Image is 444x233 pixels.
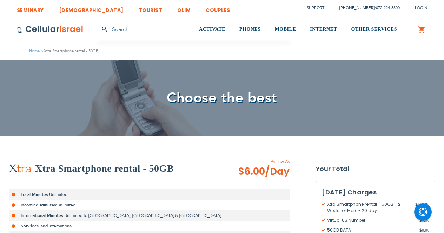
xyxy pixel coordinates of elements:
[275,27,296,32] span: MOBILE
[9,164,32,173] img: Xtra Smartphone rental - 50GB
[199,27,225,32] span: ACTIVATE
[310,16,337,43] a: INTERNET
[322,187,429,198] h3: [DATE] Charges
[419,217,429,224] span: 0.00
[17,2,44,15] a: SEMINARY
[21,223,31,229] strong: SMS:
[177,2,191,15] a: OLIM
[415,201,429,214] span: 112.00
[40,48,98,54] li: Xtra Smartphone rental - 50GB
[21,202,57,208] strong: Incoming Minutes:
[9,221,290,231] li: local and international
[167,88,277,108] span: Choose the best
[307,5,324,11] a: Support
[239,27,261,32] span: PHONES
[322,217,419,224] span: Virtual US Number
[275,16,296,43] a: MOBILE
[35,162,174,176] h2: Xtra Smartphone rental - 50GB
[376,5,400,11] a: 072-224-3300
[219,158,290,165] span: As Low As
[17,25,84,34] img: Cellular Israel Logo
[21,213,64,218] strong: International Minutes:
[339,5,375,11] a: [PHONE_NUMBER]
[332,3,400,13] li: /
[206,2,230,15] a: COUPLES
[265,165,290,179] span: /Day
[239,16,261,43] a: PHONES
[29,48,40,54] a: Home
[21,192,49,197] strong: Local Minutes:
[9,210,290,221] li: Unlimited to [GEOGRAPHIC_DATA], [GEOGRAPHIC_DATA] & [GEOGRAPHIC_DATA]
[9,200,290,210] li: Unlimited
[59,2,124,15] a: [DEMOGRAPHIC_DATA]
[316,164,435,174] strong: Your Total
[322,201,415,214] span: Xtra Smartphone rental - 50GB - 2 Weeks or More - 20 day
[351,16,397,43] a: OTHER SERVICES
[310,27,337,32] span: INTERNET
[139,2,163,15] a: TOURIST
[9,189,290,200] li: Unlimited
[98,23,185,35] input: Search
[351,27,397,32] span: OTHER SERVICES
[415,201,418,207] span: $
[419,217,422,224] span: $
[238,165,290,179] span: $6.00
[415,5,428,11] span: Login
[199,16,225,43] a: ACTIVATE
